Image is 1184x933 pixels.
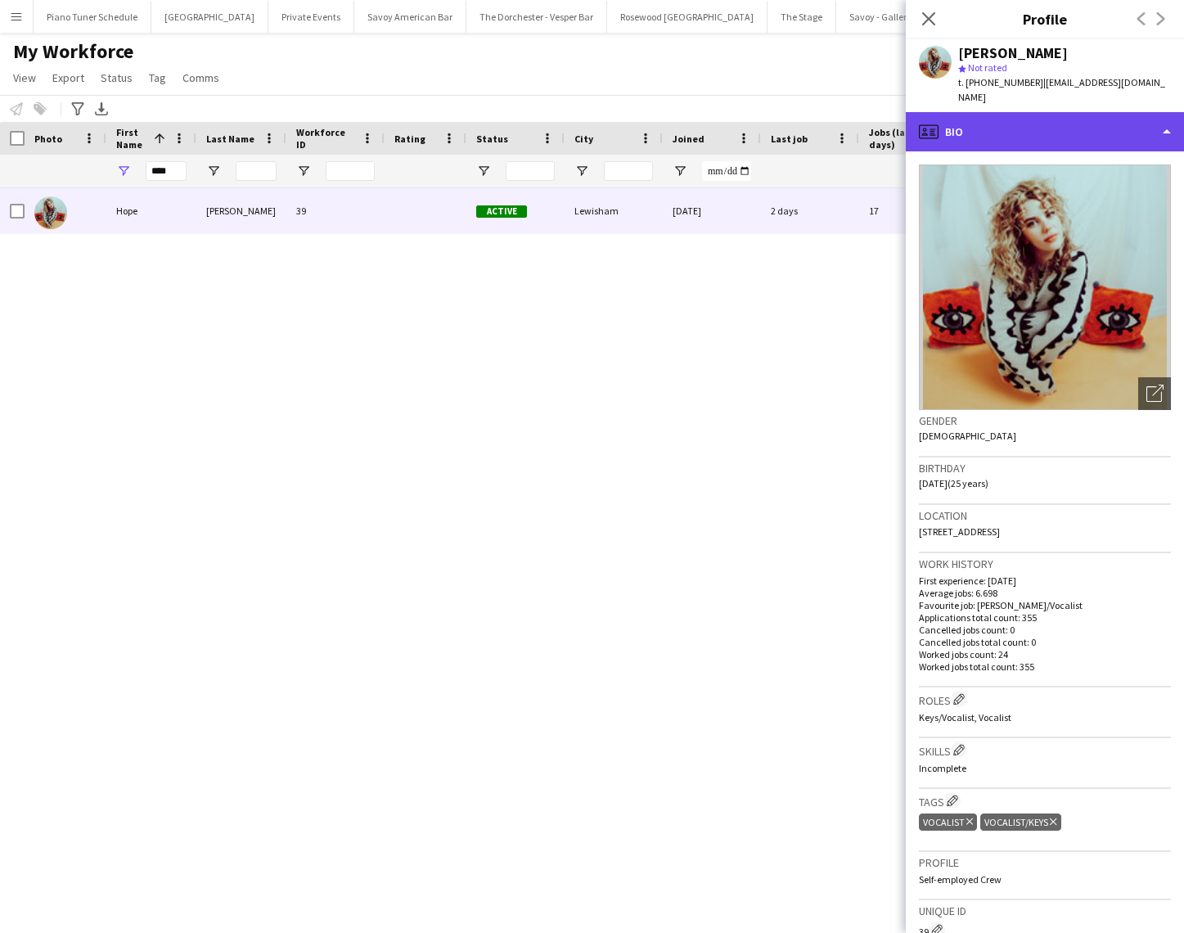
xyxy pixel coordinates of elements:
button: Private Events [268,1,354,33]
span: Keys/Vocalist, Vocalist [919,711,1011,723]
div: Open photos pop-in [1138,377,1171,410]
p: Worked jobs total count: 355 [919,660,1171,673]
p: Self-employed Crew [919,873,1171,886]
span: Status [476,133,508,145]
button: Savoy American Bar [354,1,466,33]
div: Hope [106,188,196,233]
app-action-btn: Export XLSX [92,99,111,119]
span: Active [476,205,527,218]
span: Tag [149,70,166,85]
input: City Filter Input [604,161,653,181]
div: Vocalist/Keys [980,814,1060,831]
img: Hope Russell-Winter [34,196,67,229]
p: Applications total count: 355 [919,611,1171,624]
div: 17 [859,188,966,233]
a: Status [94,67,139,88]
span: First Name [116,126,147,151]
span: Last job [771,133,808,145]
span: Comms [182,70,219,85]
button: Piano Tuner Schedule [34,1,151,33]
span: | [EMAIL_ADDRESS][DOMAIN_NAME] [958,76,1165,103]
span: [DEMOGRAPHIC_DATA] [919,430,1016,442]
img: Crew avatar or photo [919,165,1171,410]
input: Joined Filter Input [702,161,751,181]
span: [STREET_ADDRESS] [919,525,1000,538]
span: Status [101,70,133,85]
button: The Stage [768,1,836,33]
span: My Workforce [13,39,133,64]
span: City [574,133,593,145]
span: [DATE] (25 years) [919,477,988,489]
p: Favourite job: [PERSON_NAME]/Vocalist [919,599,1171,611]
button: Open Filter Menu [673,164,687,178]
button: Savoy - Gallery [836,1,925,33]
h3: Location [919,508,1171,523]
span: Photo [34,133,62,145]
div: Vocalist [919,814,977,831]
div: [PERSON_NAME] [958,46,1068,61]
span: Rating [394,133,425,145]
span: Last Name [206,133,254,145]
p: Incomplete [919,762,1171,774]
button: Open Filter Menu [116,164,131,178]
div: [DATE] [663,188,761,233]
div: 2 days [761,188,859,233]
p: Average jobs: 6.698 [919,587,1171,599]
span: Workforce ID [296,126,355,151]
h3: Gender [919,413,1171,428]
button: The Dorchester - Vesper Bar [466,1,607,33]
input: Workforce ID Filter Input [326,161,375,181]
h3: Unique ID [919,904,1171,918]
h3: Roles [919,691,1171,708]
button: [GEOGRAPHIC_DATA] [151,1,268,33]
h3: Tags [919,792,1171,809]
span: Jobs (last 90 days) [869,126,936,151]
a: Comms [176,67,226,88]
input: Last Name Filter Input [236,161,277,181]
h3: Work history [919,557,1171,571]
a: Export [46,67,91,88]
button: Open Filter Menu [574,164,589,178]
a: View [7,67,43,88]
app-action-btn: Advanced filters [68,99,88,119]
h3: Skills [919,741,1171,759]
input: First Name Filter Input [146,161,187,181]
span: View [13,70,36,85]
div: 39 [286,188,385,233]
div: Bio [906,112,1184,151]
a: Tag [142,67,173,88]
p: First experience: [DATE] [919,575,1171,587]
p: Cancelled jobs total count: 0 [919,636,1171,648]
p: Worked jobs count: 24 [919,648,1171,660]
input: Status Filter Input [506,161,555,181]
span: Export [52,70,84,85]
div: [PERSON_NAME] [196,188,286,233]
div: Lewisham [565,188,663,233]
span: t. [PHONE_NUMBER] [958,76,1043,88]
h3: Birthday [919,461,1171,476]
p: Cancelled jobs count: 0 [919,624,1171,636]
span: Not rated [968,61,1007,74]
button: Rosewood [GEOGRAPHIC_DATA] [607,1,768,33]
button: Open Filter Menu [206,164,221,178]
button: Open Filter Menu [476,164,491,178]
button: Open Filter Menu [296,164,311,178]
span: Joined [673,133,705,145]
h3: Profile [906,8,1184,29]
h3: Profile [919,855,1171,870]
